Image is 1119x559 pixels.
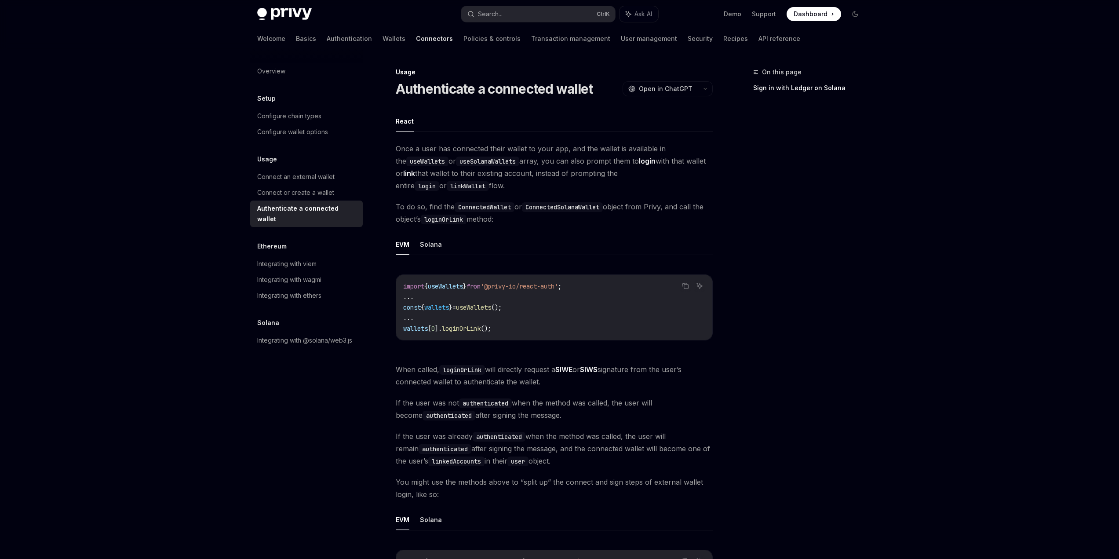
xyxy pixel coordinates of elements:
[419,444,471,454] code: authenticated
[396,68,713,77] div: Usage
[758,28,800,49] a: API reference
[522,202,603,212] code: ConnectedSolanaWallet
[416,28,453,49] a: Connectors
[580,365,598,374] a: SIWS
[250,63,363,79] a: Overview
[467,282,481,290] span: from
[257,318,279,328] h5: Solana
[257,93,276,104] h5: Setup
[634,10,652,18] span: Ask AI
[420,234,442,255] button: Solana
[449,303,452,311] span: }
[507,457,529,466] code: user
[423,411,475,420] code: authenticated
[257,203,357,224] div: Authenticate a connected wallet
[403,282,424,290] span: import
[459,398,512,408] code: authenticated
[296,28,316,49] a: Basics
[621,28,677,49] a: User management
[257,259,317,269] div: Integrating with viem
[456,303,491,311] span: useWallets
[327,28,372,49] a: Authentication
[250,201,363,227] a: Authenticate a connected wallet
[250,272,363,288] a: Integrating with wagmi
[424,303,449,311] span: wallets
[396,430,713,467] span: If the user was already when the method was called, the user will remain after signing the messag...
[257,290,321,301] div: Integrating with ethers
[421,215,467,224] code: loginOrLink
[406,157,448,166] code: useWallets
[257,28,285,49] a: Welcome
[250,256,363,272] a: Integrating with viem
[257,172,335,182] div: Connect an external wallet
[848,7,862,21] button: Toggle dark mode
[383,28,405,49] a: Wallets
[420,509,442,530] button: Solana
[396,201,713,225] span: To do so, find the or object from Privy, and call the object’s method:
[403,325,428,332] span: wallets
[396,142,713,192] span: Once a user has connected their wallet to your app, and the wallet is available in the or array, ...
[250,332,363,348] a: Integrating with @solana/web3.js
[257,335,352,346] div: Integrating with @solana/web3.js
[623,81,698,96] button: Open in ChatGPT
[456,157,519,166] code: useSolanaWallets
[428,282,463,290] span: useWallets
[396,476,713,501] span: You might use the methods above to “split up” the connect and sign steps of external wallet login...
[257,66,285,77] div: Overview
[431,325,435,332] span: 0
[435,325,442,332] span: ].
[787,7,841,21] a: Dashboard
[424,282,428,290] span: {
[442,325,481,332] span: loginOrLink
[639,84,693,93] span: Open in ChatGPT
[421,303,424,311] span: {
[439,365,485,375] code: loginOrLink
[257,111,321,121] div: Configure chain types
[794,10,827,18] span: Dashboard
[257,187,334,198] div: Connect or create a wallet
[250,288,363,303] a: Integrating with ethers
[491,303,502,311] span: ();
[481,325,491,332] span: ();
[257,274,321,285] div: Integrating with wagmi
[723,28,748,49] a: Recipes
[403,314,414,322] span: ...
[257,154,277,164] h5: Usage
[680,280,691,292] button: Copy the contents from the code block
[461,6,615,22] button: Search...CtrlK
[447,181,489,191] code: linkWallet
[597,11,610,18] span: Ctrl K
[639,157,656,165] strong: login
[396,509,409,530] button: EVM
[250,185,363,201] a: Connect or create a wallet
[250,169,363,185] a: Connect an external wallet
[463,28,521,49] a: Policies & controls
[694,280,705,292] button: Ask AI
[396,363,713,388] span: When called, will directly request a or signature from the user’s connected wallet to authenticat...
[455,202,514,212] code: ConnectedWallet
[396,81,593,97] h1: Authenticate a connected wallet
[396,234,409,255] button: EVM
[403,303,421,311] span: const
[257,241,287,252] h5: Ethereum
[620,6,658,22] button: Ask AI
[688,28,713,49] a: Security
[396,397,713,421] span: If the user was not when the method was called, the user will become after signing the message.
[724,10,741,18] a: Demo
[463,282,467,290] span: }
[555,365,572,374] a: SIWE
[753,81,869,95] a: Sign in with Ledger on Solana
[478,9,503,19] div: Search...
[257,127,328,137] div: Configure wallet options
[403,293,414,301] span: ...
[752,10,776,18] a: Support
[558,282,561,290] span: ;
[452,303,456,311] span: =
[396,111,414,132] button: React
[428,457,485,466] code: linkedAccounts
[481,282,558,290] span: '@privy-io/react-auth'
[250,108,363,124] a: Configure chain types
[531,28,610,49] a: Transaction management
[762,67,802,77] span: On this page
[415,181,439,191] code: login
